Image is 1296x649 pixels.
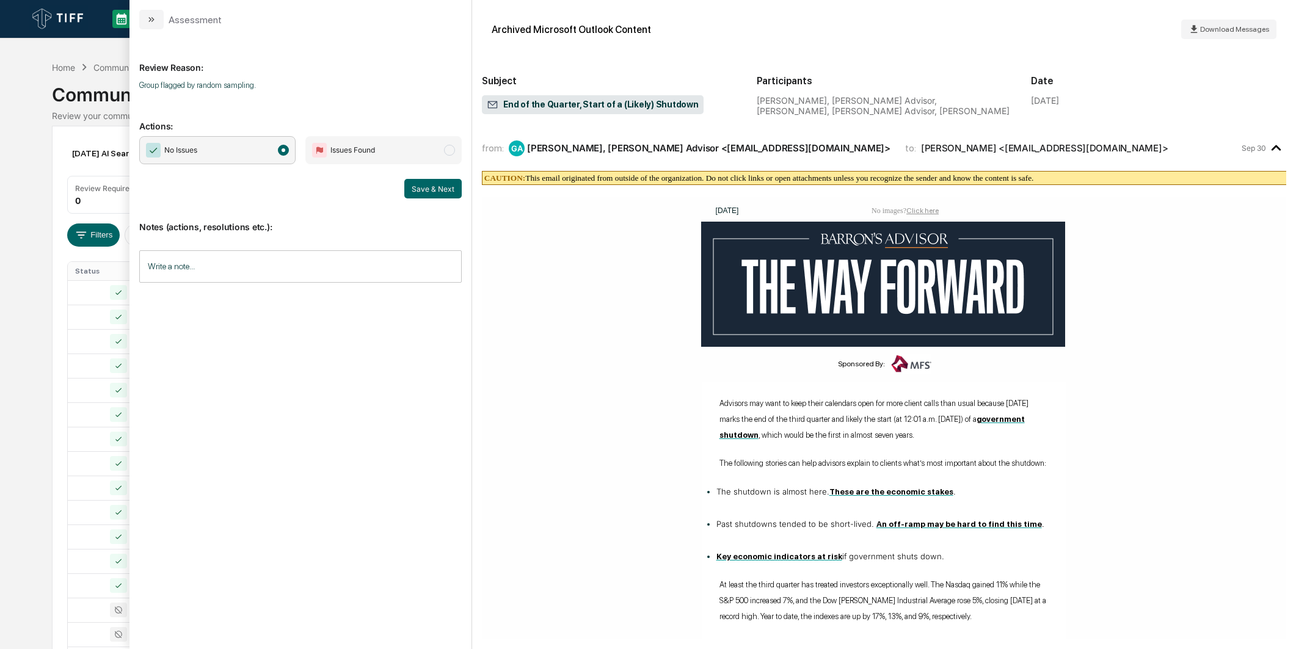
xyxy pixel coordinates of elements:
time: Tuesday, September 30, 2025 at 6:00:29 PM [1242,143,1266,153]
div: [DATE] [1031,95,1059,106]
div: [DATE] AI Search [67,143,156,163]
p: Group flagged by random sampling. [139,81,462,90]
span: to: [905,142,916,154]
span: The following stories can help advisors explain to clients what’s most important about the shutdown: [719,459,1046,468]
div: This email originated from outside of the organization. Do not click links or open attachments un... [482,171,1291,185]
div: Home [52,62,75,73]
a: Click here [906,206,939,215]
span: No Issues [164,144,197,156]
div: Communications Archive [93,62,192,73]
button: Date:[DATE] - [DATE] [125,223,225,247]
span: . [1042,519,1044,529]
span: Sponsored By: [838,358,885,369]
span: No images? [872,206,951,215]
div: [DATE] [704,206,864,216]
img: DEgSqV7od-MFS_Logo_200x100.jpg [891,354,931,374]
img: Flag [312,143,327,158]
iframe: Open customer support [1257,609,1290,642]
div: Archived Microsoft Outlook Content [492,24,651,35]
div: Assessment [169,14,222,26]
span: if government shuts down. [842,551,944,561]
span: Issues Found [330,144,375,156]
div: Review your communication records across channels [52,111,1244,121]
span: Past shutdowns tended to be short-lived. [716,519,874,529]
span: . [953,487,956,496]
th: Status [68,262,155,280]
div: 0 [75,195,81,206]
div: [PERSON_NAME], [PERSON_NAME] Advisor, [PERSON_NAME], [PERSON_NAME] Advisor, [PERSON_NAME] [757,95,1012,116]
span: The shutdown is almost here. [716,487,829,496]
a: An off-ramp may be hard to find this time [876,520,1042,529]
div: [PERSON_NAME], [PERSON_NAME] Advisor <[EMAIL_ADDRESS][DOMAIN_NAME]> [527,142,890,154]
div: Communications Archive [52,74,1244,106]
span: from: [482,142,504,154]
span: , which would be the first in almost seven years. [759,430,914,440]
img: Checkmark [146,143,161,158]
img: logo [29,5,88,32]
div: Review Required [75,184,134,193]
p: Actions: [139,106,462,131]
span: Download Messages [1200,25,1269,34]
span: Advisors may want to keep their calendars open for more client calls than usual because [DATE] ma... [719,399,1028,424]
button: Save & Next [404,179,462,198]
img: Barron's Advisor The Way Forward [701,222,1065,347]
span: End of the Quarter, Start of a (Likely) Shutdown [487,99,698,111]
button: Filters [67,223,120,247]
span: CAUTION: [484,173,525,183]
h2: Subject [482,75,737,87]
div: GA [509,140,525,156]
button: Download Messages [1181,20,1276,39]
p: Notes (actions, resolutions etc.): [139,207,462,232]
span: At least the third quarter has treated investors exceptionally well. The Nasdaq gained 11% while ... [719,580,1046,621]
p: Review Reason: [139,48,462,73]
a: Key economic indicators at risk [716,552,842,561]
h2: Date [1031,75,1286,87]
a: These are the economic stakes [829,487,953,496]
h2: Participants [757,75,1012,87]
div: [PERSON_NAME] <[EMAIL_ADDRESS][DOMAIN_NAME]> [921,142,1168,154]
